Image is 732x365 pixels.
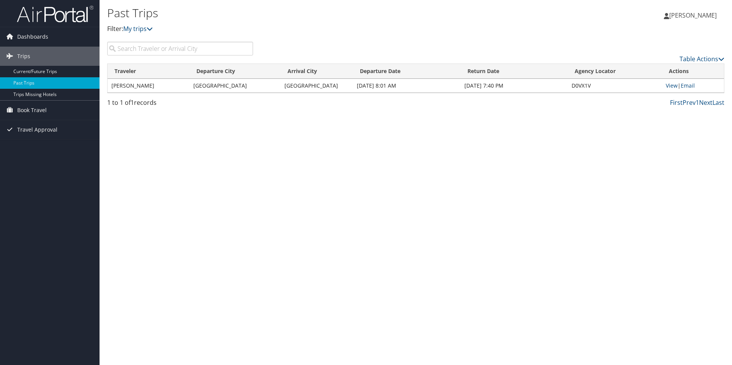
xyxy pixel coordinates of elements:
td: [DATE] 7:40 PM [461,79,568,93]
th: Traveler: activate to sort column ascending [108,64,190,79]
a: 1 [696,98,699,107]
span: Travel Approval [17,120,57,139]
th: Return Date: activate to sort column ascending [461,64,568,79]
th: Agency Locator: activate to sort column ascending [568,64,662,79]
td: [PERSON_NAME] [108,79,190,93]
a: View [666,82,678,89]
p: Filter: [107,24,519,34]
span: 1 [131,98,134,107]
td: | [662,79,724,93]
a: Last [712,98,724,107]
th: Departure City: activate to sort column ascending [190,64,281,79]
img: airportal-logo.png [17,5,93,23]
a: First [670,98,683,107]
td: [GEOGRAPHIC_DATA] [281,79,353,93]
a: Table Actions [680,55,724,63]
td: [DATE] 8:01 AM [353,79,461,93]
a: My trips [123,24,153,33]
span: Dashboards [17,27,48,46]
a: [PERSON_NAME] [664,4,724,27]
div: 1 to 1 of records [107,98,253,111]
a: Email [681,82,695,89]
input: Search Traveler or Arrival City [107,42,253,55]
th: Arrival City: activate to sort column ascending [281,64,353,79]
td: D0VX1V [568,79,662,93]
span: Book Travel [17,101,47,120]
th: Departure Date: activate to sort column ascending [353,64,461,79]
td: [GEOGRAPHIC_DATA] [190,79,281,93]
h1: Past Trips [107,5,519,21]
span: [PERSON_NAME] [669,11,717,20]
a: Next [699,98,712,107]
a: Prev [683,98,696,107]
span: Trips [17,47,30,66]
th: Actions [662,64,724,79]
